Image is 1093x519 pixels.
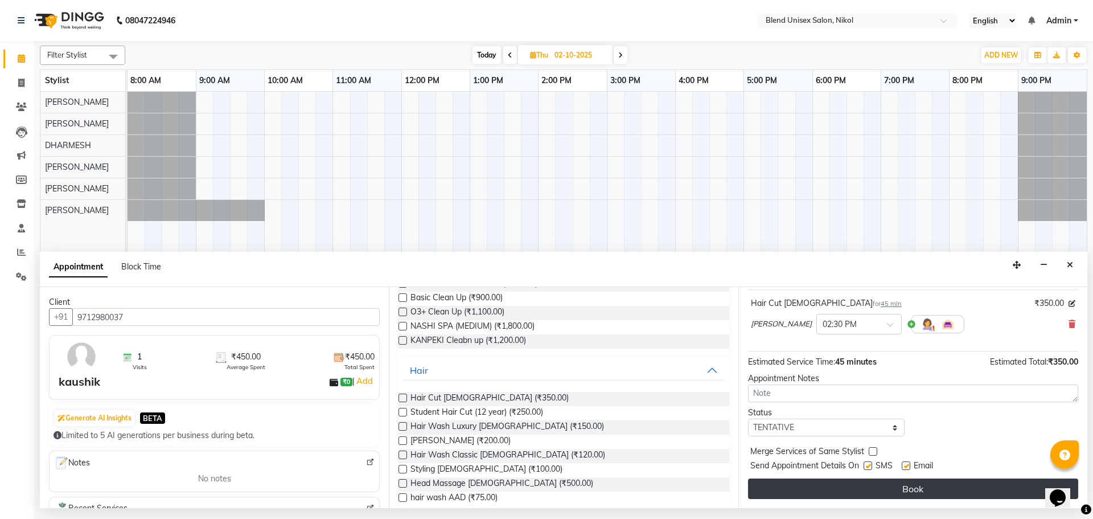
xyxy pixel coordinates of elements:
[527,51,551,59] span: Thu
[981,47,1021,63] button: ADD NEW
[1069,300,1075,307] i: Edit price
[410,306,504,320] span: O3+ Clean Up (₹1,100.00)
[227,363,265,371] span: Average Spent
[813,72,849,89] a: 6:00 PM
[410,320,535,334] span: NASHI SPA (MEDIUM) (₹1,800.00)
[748,373,1078,385] div: Appointment Notes
[198,473,231,485] span: No notes
[196,72,233,89] a: 9:00 AM
[835,357,877,367] span: 45 minutes
[410,392,569,406] span: Hair Cut [DEMOGRAPHIC_DATA] (₹350.00)
[876,460,893,474] span: SMS
[125,5,175,36] b: 08047224946
[941,317,955,331] img: Interior.png
[950,72,985,89] a: 8:00 PM
[751,297,902,309] div: Hair Cut [DEMOGRAPHIC_DATA]
[1048,357,1078,367] span: ₹350.00
[140,412,165,423] span: BETA
[921,317,934,331] img: Hairdresser.png
[345,351,375,363] span: ₹450.00
[984,51,1018,59] span: ADD NEW
[410,406,543,420] span: Student Hair Cut (12 year) (₹250.00)
[750,446,864,460] span: Merge Services of Same Stylist
[45,183,109,194] span: [PERSON_NAME]
[1018,72,1054,89] a: 9:00 PM
[59,373,100,390] div: kaushik
[410,463,562,477] span: Styling [DEMOGRAPHIC_DATA] (₹100.00)
[49,296,380,308] div: Client
[410,477,593,492] span: Head Massage [DEMOGRAPHIC_DATA] (₹500.00)
[45,75,69,85] span: Stylist
[1062,256,1078,274] button: Close
[410,449,605,463] span: Hair Wash Classic [DEMOGRAPHIC_DATA] (₹120.00)
[54,456,90,471] span: Notes
[49,308,73,326] button: +91
[410,334,526,349] span: KANPEKI Cleabn up (₹1,200.00)
[72,308,380,326] input: Search by Name/Mobile/Email/Code
[410,363,428,377] div: Hair
[410,420,604,435] span: Hair Wash Luxury [DEMOGRAPHIC_DATA] (₹150.00)
[410,292,503,306] span: Basic Clean Up (₹900.00)
[750,460,859,474] span: Send Appointment Details On
[873,300,902,308] small: for
[914,460,933,474] span: Email
[333,72,374,89] a: 11:00 AM
[47,50,87,59] span: Filter Stylist
[551,47,608,64] input: 2025-10-02
[133,363,147,371] span: Visits
[231,351,261,363] span: ₹450.00
[402,72,442,89] a: 12:00 PM
[137,351,142,363] span: 1
[54,502,128,516] span: Recent Services
[607,72,643,89] a: 3:00 PM
[470,72,506,89] a: 1:00 PM
[539,72,574,89] a: 2:00 PM
[748,407,905,419] div: Status
[45,97,109,107] span: [PERSON_NAME]
[265,72,306,89] a: 10:00 AM
[355,374,375,388] a: Add
[748,357,835,367] span: Estimated Service Time:
[748,479,1078,499] button: Book
[352,374,375,388] span: |
[65,340,98,373] img: avatar
[49,257,108,277] span: Appointment
[55,410,134,426] button: Generate AI Insights
[340,378,352,387] span: ₹0
[1046,15,1071,27] span: Admin
[881,72,917,89] a: 7:00 PM
[1045,473,1082,508] iframe: chat widget
[990,357,1048,367] span: Estimated Total:
[744,72,780,89] a: 5:00 PM
[676,72,712,89] a: 4:00 PM
[45,205,109,215] span: [PERSON_NAME]
[472,46,501,64] span: Today
[881,300,902,308] span: 45 min
[1034,297,1064,309] span: ₹350.00
[128,72,164,89] a: 8:00 AM
[410,435,511,449] span: [PERSON_NAME] (₹200.00)
[403,360,724,381] button: Hair
[121,261,161,272] span: Block Time
[29,5,107,36] img: logo
[344,363,375,371] span: Total Spent
[45,118,109,129] span: [PERSON_NAME]
[410,492,498,506] span: hair wash AAD (₹75.00)
[45,162,109,172] span: [PERSON_NAME]
[54,430,375,442] div: Limited to 5 AI generations per business during beta.
[751,318,812,330] span: [PERSON_NAME]
[45,140,91,150] span: DHARMESH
